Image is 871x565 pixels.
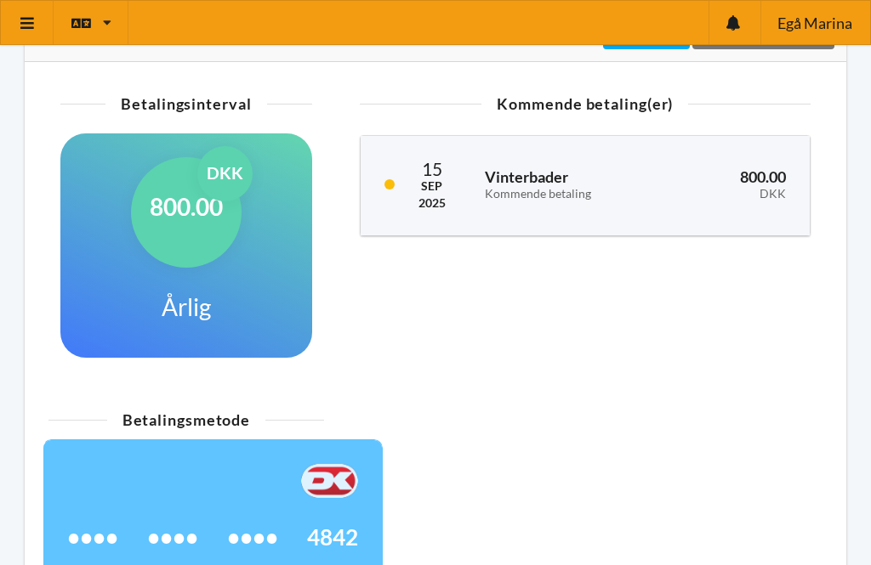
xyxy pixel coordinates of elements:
div: Kommende betaling [485,187,654,201]
div: DKK [677,187,786,201]
span: •••• [67,528,118,545]
span: 4842 [307,528,358,545]
div: Kommende betaling(er) [360,96,811,111]
span: •••• [227,528,278,545]
h3: 800.00 [677,167,786,201]
div: DKK [197,146,253,201]
span: •••• [147,528,198,545]
h1: Årlig [162,291,211,322]
h3: Vinterbader [485,167,654,201]
h1: 800.00 [150,191,223,222]
div: Betalingsmetode [48,412,324,427]
span: Egå Marina [777,15,852,31]
div: Betalingsinterval [60,96,312,111]
div: Sep [418,178,446,195]
div: 15 [418,160,446,178]
div: 2025 [418,195,446,212]
img: F+AAQC4Rur0ZFP9BwAAAABJRU5ErkJggg== [301,464,358,498]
